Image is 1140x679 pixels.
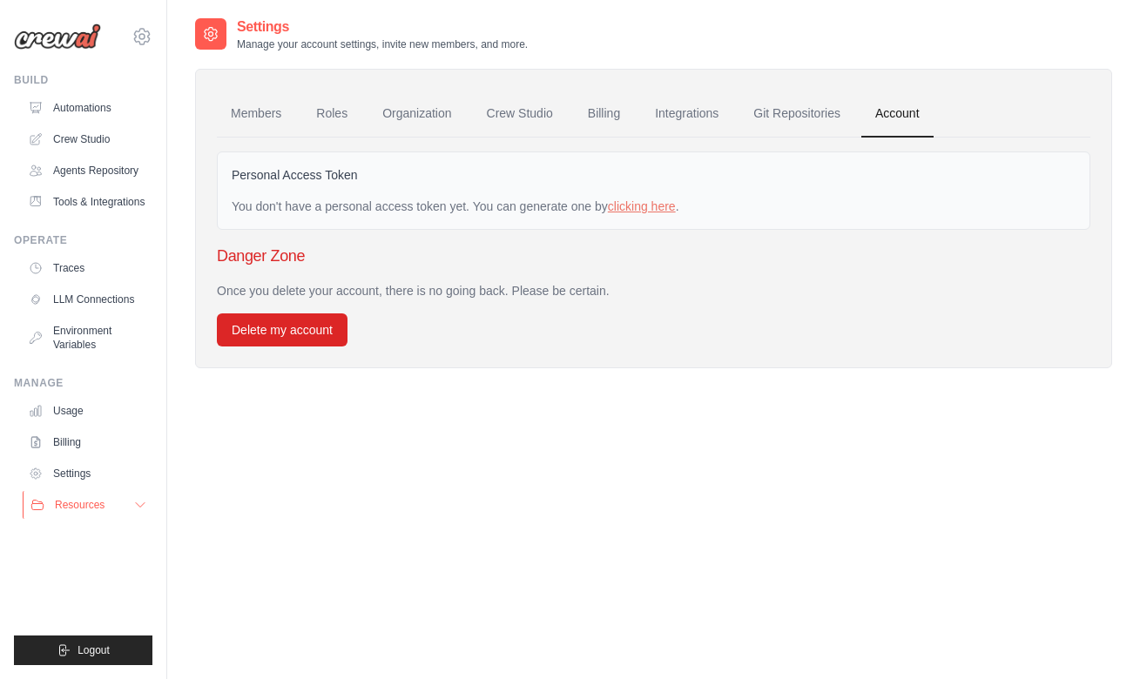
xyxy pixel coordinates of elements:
[14,24,101,50] img: Logo
[21,94,152,122] a: Automations
[302,91,361,138] a: Roles
[21,286,152,313] a: LLM Connections
[608,199,676,213] a: clicking here
[368,91,465,138] a: Organization
[23,491,154,519] button: Resources
[21,317,152,359] a: Environment Variables
[21,157,152,185] a: Agents Repository
[14,635,152,665] button: Logout
[574,91,634,138] a: Billing
[78,643,110,657] span: Logout
[14,233,152,247] div: Operate
[641,91,732,138] a: Integrations
[14,73,152,87] div: Build
[21,460,152,487] a: Settings
[232,198,1076,215] div: You don't have a personal access token yet. You can generate one by .
[21,428,152,456] a: Billing
[232,166,358,184] label: Personal Access Token
[217,282,1090,299] p: Once you delete your account, there is no going back. Please be certain.
[55,498,105,512] span: Resources
[21,254,152,282] a: Traces
[739,91,854,138] a: Git Repositories
[861,91,934,138] a: Account
[217,313,347,346] button: Delete my account
[14,376,152,390] div: Manage
[21,188,152,216] a: Tools & Integrations
[473,91,567,138] a: Crew Studio
[217,91,295,138] a: Members
[237,17,528,37] h2: Settings
[21,397,152,425] a: Usage
[237,37,528,51] p: Manage your account settings, invite new members, and more.
[21,125,152,153] a: Crew Studio
[217,244,1090,268] h3: Danger Zone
